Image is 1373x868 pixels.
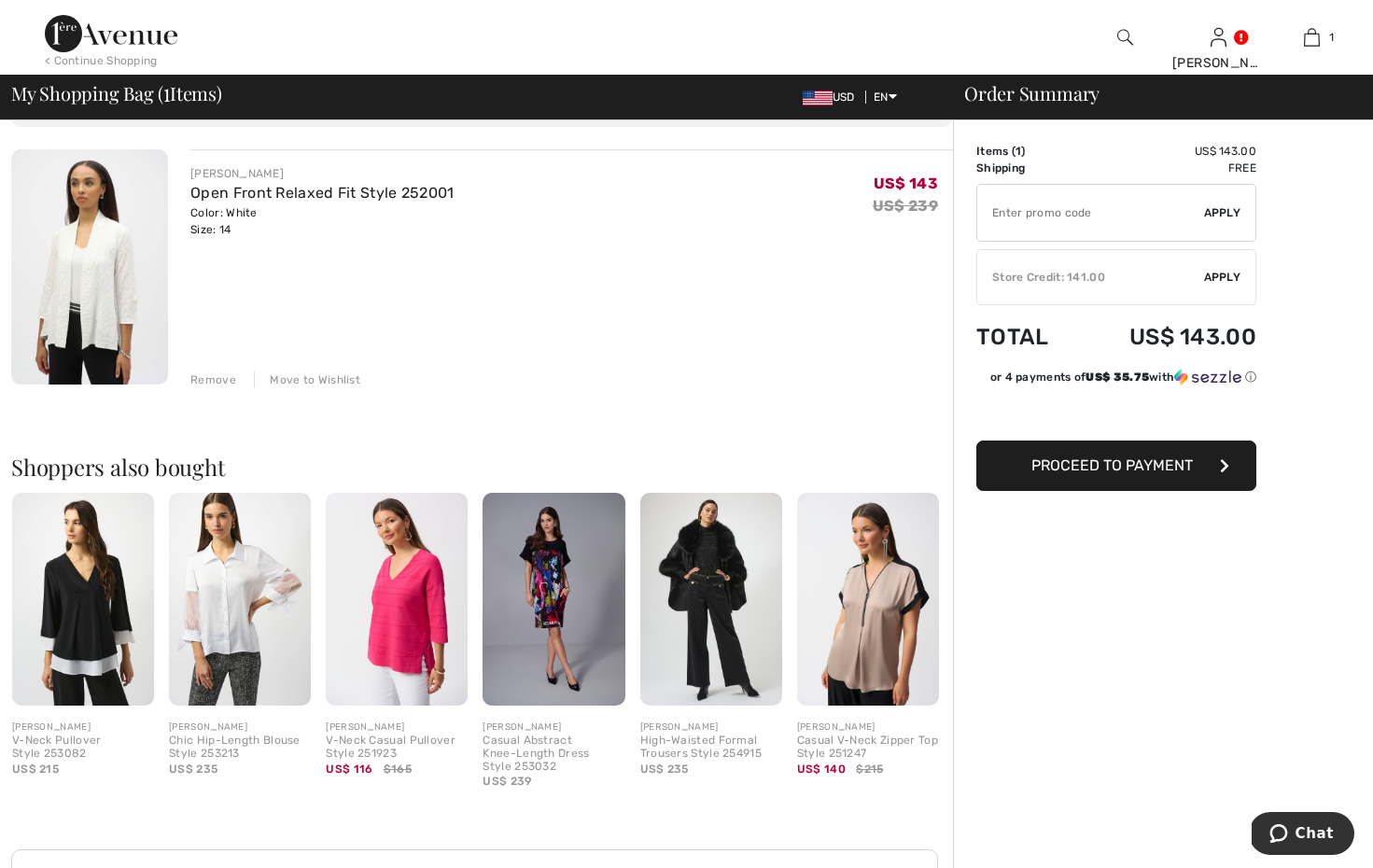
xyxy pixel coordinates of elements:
[1172,53,1264,73] div: [PERSON_NAME]
[483,493,624,706] img: Casual Abstract Knee-Length Dress Style 253032
[1078,143,1256,160] td: US$ 143.00
[169,721,311,735] div: [PERSON_NAME]
[797,735,939,761] div: Casual V-Neck Zipper Top Style 251247
[640,763,689,776] span: US$ 235
[483,735,624,773] div: Casual Abstract Knee-Length Dress Style 253032
[976,305,1078,369] td: Total
[856,761,883,777] span: $215
[1329,29,1334,46] span: 1
[45,52,158,69] div: < Continue Shopping
[797,493,939,706] img: Casual V-Neck Zipper Top Style 251247
[326,735,468,761] div: V-Neck Casual Pullover Style 251923
[1304,26,1320,49] img: My Bag
[169,763,217,776] span: US$ 235
[1211,26,1226,49] img: My Info
[190,165,455,182] div: [PERSON_NAME]
[976,369,1256,392] div: or 4 payments ofUS$ 35.75withSezzle Click to learn more about Sezzle
[1016,145,1021,158] span: 1
[12,493,154,706] img: V-Neck Pullover Style 253082
[1174,369,1241,385] img: Sezzle
[1266,26,1357,49] a: 1
[803,91,833,105] img: US Dollar
[483,775,531,788] span: US$ 239
[990,369,1256,385] div: or 4 payments of with
[190,371,236,388] div: Remove
[11,84,222,103] span: My Shopping Bag ( Items)
[874,175,938,192] span: US$ 143
[12,735,154,761] div: V-Neck Pullover Style 253082
[169,735,311,761] div: Chic Hip-Length Blouse Style 253213
[976,160,1078,176] td: Shipping
[11,455,953,478] h2: Shoppers also bought
[12,763,59,776] span: US$ 215
[797,721,939,735] div: [PERSON_NAME]
[11,149,168,385] img: Open Front Relaxed Fit Style 252001
[190,184,455,202] a: Open Front Relaxed Fit Style 252001
[873,197,938,215] s: US$ 239
[1086,371,1149,384] span: US$ 35.75
[1204,269,1241,286] span: Apply
[797,763,846,776] span: US$ 140
[1204,204,1241,221] span: Apply
[163,79,170,104] span: 1
[326,721,468,735] div: [PERSON_NAME]
[483,721,624,735] div: [PERSON_NAME]
[976,441,1256,491] button: Proceed to Payment
[640,735,782,761] div: High-Waisted Formal Trousers Style 254915
[874,91,897,104] span: EN
[1078,160,1256,176] td: Free
[803,91,862,104] span: USD
[12,721,154,735] div: [PERSON_NAME]
[45,15,177,52] img: 1ère Avenue
[977,269,1204,286] div: Store Credit: 141.00
[1252,812,1354,859] iframe: Opens a widget where you can chat to one of our agents
[169,493,311,706] img: Chic Hip-Length Blouse Style 253213
[976,392,1256,434] iframe: PayPal-paypal
[254,371,360,388] div: Move to Wishlist
[976,143,1078,160] td: Items ( )
[1031,456,1193,474] span: Proceed to Payment
[1211,28,1226,46] a: Sign In
[1078,305,1256,369] td: US$ 143.00
[1117,26,1133,49] img: search the website
[326,763,372,776] span: US$ 116
[977,185,1204,241] input: Promo code
[942,84,1362,103] div: Order Summary
[384,761,412,777] span: $165
[640,493,782,706] img: High-Waisted Formal Trousers Style 254915
[326,493,468,706] img: V-Neck Casual Pullover Style 251923
[640,721,782,735] div: [PERSON_NAME]
[190,204,455,238] div: Color: White Size: 14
